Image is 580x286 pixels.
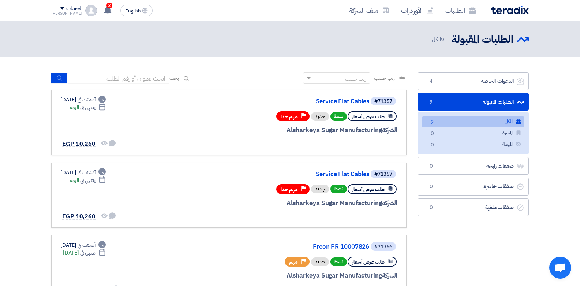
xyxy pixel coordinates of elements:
[85,5,97,16] img: profile_test.png
[281,186,298,193] span: مهم جدا
[221,271,397,281] div: Alsharkeya Sugar Manufacturing
[330,185,347,193] span: نشط
[78,96,95,104] span: أنشئت في
[223,244,369,250] a: Freon PR 10007826
[491,6,529,14] img: Teradix logo
[432,35,446,44] span: الكل
[330,257,347,266] span: نشط
[60,96,106,104] div: [DATE]
[70,104,106,111] div: اليوم
[78,169,95,177] span: أنشئت في
[221,198,397,208] div: Alsharkeya Sugar Manufacturing
[549,257,571,279] div: Open chat
[80,177,95,184] span: ينتهي في
[452,33,513,47] h2: الطلبات المقبولة
[80,104,95,111] span: ينتهي في
[428,130,437,138] span: 0
[418,198,529,216] a: صفقات ملغية0
[352,186,385,193] span: طلب عرض أسعار
[352,259,385,265] span: طلب عرض أسعار
[67,73,169,84] input: ابحث بعنوان أو رقم الطلب
[78,241,95,249] span: أنشئت في
[330,112,347,121] span: نشط
[311,257,329,266] div: جديد
[289,259,298,265] span: مهم
[441,35,444,43] span: 9
[120,5,153,16] button: English
[418,93,529,111] a: الطلبات المقبولة9
[427,99,435,106] span: 9
[428,141,437,149] span: 0
[427,78,435,85] span: 4
[311,112,329,121] div: جديد
[382,271,398,280] span: الشركة
[418,157,529,175] a: صفقات رابحة0
[374,244,392,249] div: #71356
[70,177,106,184] div: اليوم
[281,113,298,120] span: مهم جدا
[223,171,369,178] a: Service Flat Cables
[374,99,392,104] div: #71357
[169,74,179,82] span: بحث
[427,183,435,190] span: 0
[427,163,435,170] span: 0
[345,75,366,83] div: رتب حسب
[374,172,392,177] div: #71357
[125,8,141,14] span: English
[62,140,96,148] span: EGP 10,260
[60,169,106,177] div: [DATE]
[427,204,435,211] span: 0
[382,126,398,135] span: الشركة
[422,116,524,127] a: الكل
[311,185,329,193] div: جديد
[382,198,398,208] span: الشركة
[51,11,82,15] div: [PERSON_NAME]
[62,212,96,221] span: EGP 10,260
[106,3,112,8] span: 2
[418,178,529,196] a: صفقات خاسرة0
[66,5,82,12] div: الحساب
[395,2,439,19] a: الأوردرات
[80,249,95,257] span: ينتهي في
[422,128,524,138] a: المميزة
[374,74,395,82] span: رتب حسب
[422,139,524,150] a: المهملة
[418,72,529,90] a: الدعوات الخاصة4
[63,249,106,257] div: [DATE]
[60,241,106,249] div: [DATE]
[223,98,369,105] a: Service Flat Cables
[343,2,395,19] a: ملف الشركة
[428,119,437,126] span: 9
[221,126,397,135] div: Alsharkeya Sugar Manufacturing
[439,2,482,19] a: الطلبات
[352,113,385,120] span: طلب عرض أسعار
